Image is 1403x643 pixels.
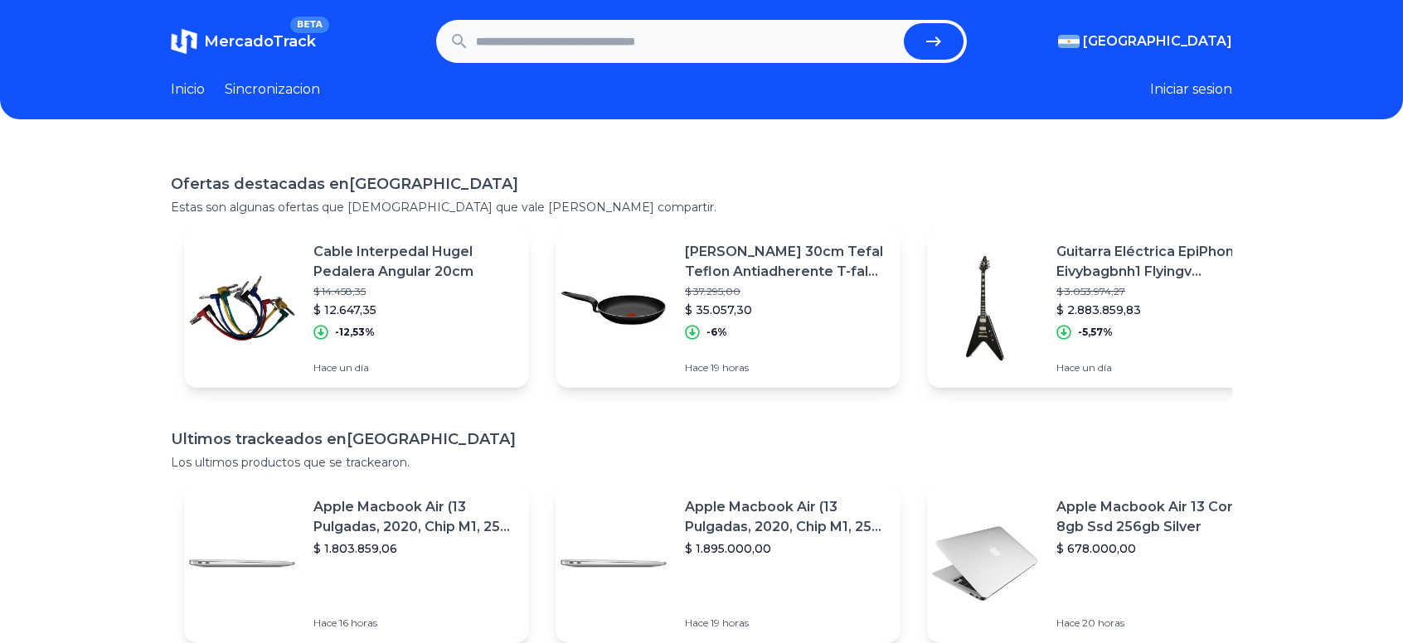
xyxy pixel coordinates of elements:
[685,497,887,537] p: Apple Macbook Air (13 Pulgadas, 2020, Chip M1, 256 Gb De Ssd, 8 Gb De Ram) - Plata
[1056,497,1259,537] p: Apple Macbook Air 13 Core I5 8gb Ssd 256gb Silver
[313,302,516,318] p: $ 12.647,35
[556,250,672,366] img: Featured image
[1078,326,1113,339] p: -5,57%
[685,616,887,630] p: Hace 19 horas
[685,540,887,557] p: $ 1.895.000,00
[171,28,197,55] img: MercadoTrack
[706,326,727,339] p: -6%
[290,17,329,33] span: BETA
[313,242,516,282] p: Cable Interpedal Hugel Pedalera Angular 20cm
[927,505,1043,621] img: Featured image
[335,326,375,339] p: -12,53%
[685,361,887,375] p: Hace 19 horas
[313,616,516,630] p: Hace 16 horas
[184,229,529,388] a: Featured imageCable Interpedal Hugel Pedalera Angular 20cm$ 14.458,35$ 12.647,35-12,53%Hace un día
[1056,361,1259,375] p: Hace un día
[184,250,300,366] img: Featured image
[685,285,887,298] p: $ 37.295,00
[1083,31,1232,51] span: [GEOGRAPHIC_DATA]
[171,80,205,99] a: Inicio
[685,302,887,318] p: $ 35.057,30
[927,250,1043,366] img: Featured image
[184,505,300,621] img: Featured image
[1056,285,1259,298] p: $ 3.053.974,27
[204,32,316,51] span: MercadoTrack
[225,80,320,99] a: Sincronizacion
[1058,35,1080,48] img: Argentina
[313,540,516,557] p: $ 1.803.859,06
[685,242,887,282] p: [PERSON_NAME] 30cm Tefal Teflon Antiadherente T-fal [PERSON_NAME]
[171,454,1232,471] p: Los ultimos productos que se trackearon.
[1058,31,1232,51] button: [GEOGRAPHIC_DATA]
[556,229,901,388] a: Featured image[PERSON_NAME] 30cm Tefal Teflon Antiadherente T-fal [PERSON_NAME]$ 37.295,00$ 35.05...
[1056,302,1259,318] p: $ 2.883.859,83
[1056,616,1259,630] p: Hace 20 horas
[171,172,1232,196] h1: Ofertas destacadas en [GEOGRAPHIC_DATA]
[171,199,1232,215] p: Estas son algunas ofertas que [DEMOGRAPHIC_DATA] que vale [PERSON_NAME] compartir.
[556,484,901,643] a: Featured imageApple Macbook Air (13 Pulgadas, 2020, Chip M1, 256 Gb De Ssd, 8 Gb De Ram) - Plata$...
[1150,80,1232,99] button: Iniciar sesion
[1056,242,1259,282] p: Guitarra Eléctrica EpiPhone Eivybagbnh1 Flyingv Prophecy Cuo
[927,484,1272,643] a: Featured imageApple Macbook Air 13 Core I5 8gb Ssd 256gb Silver$ 678.000,00Hace 20 horas
[171,428,1232,451] h1: Ultimos trackeados en [GEOGRAPHIC_DATA]
[927,229,1272,388] a: Featured imageGuitarra Eléctrica EpiPhone Eivybagbnh1 Flyingv Prophecy Cuo$ 3.053.974,27$ 2.883.8...
[313,361,516,375] p: Hace un día
[313,285,516,298] p: $ 14.458,35
[313,497,516,537] p: Apple Macbook Air (13 Pulgadas, 2020, Chip M1, 256 Gb De Ssd, 8 Gb De Ram) - Plata
[184,484,529,643] a: Featured imageApple Macbook Air (13 Pulgadas, 2020, Chip M1, 256 Gb De Ssd, 8 Gb De Ram) - Plata$...
[171,28,316,55] a: MercadoTrackBETA
[556,505,672,621] img: Featured image
[1056,540,1259,557] p: $ 678.000,00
